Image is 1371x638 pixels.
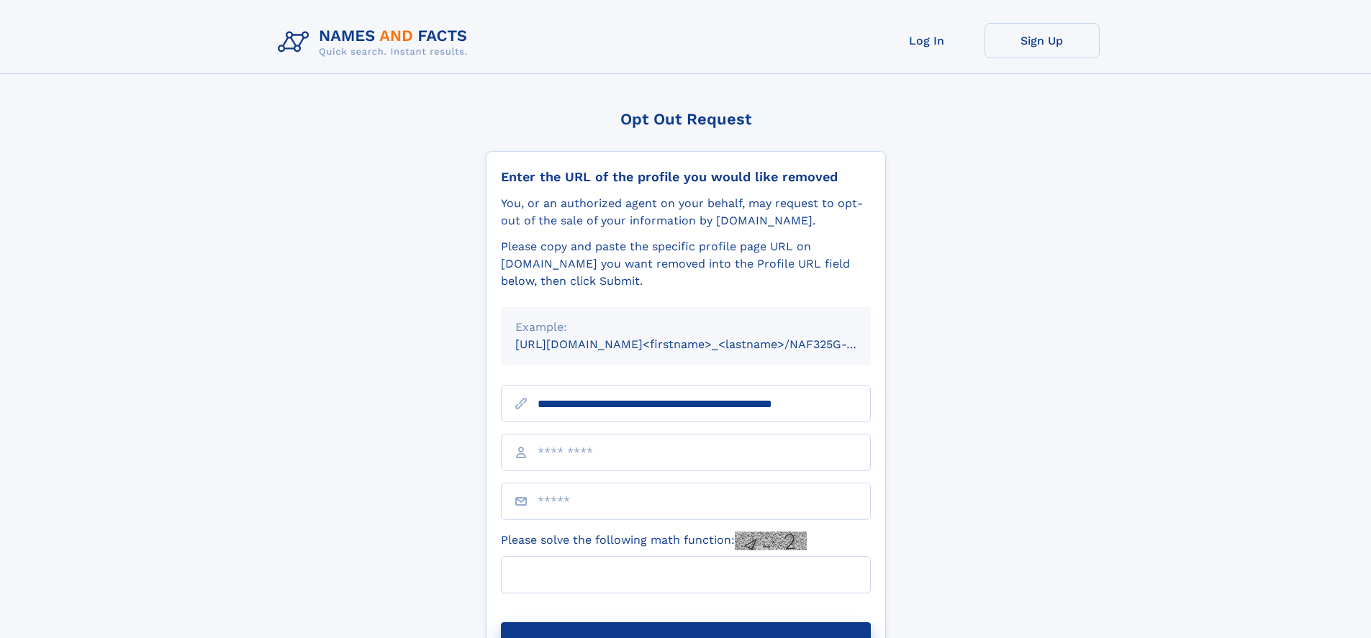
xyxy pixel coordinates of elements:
[272,23,479,62] img: Logo Names and Facts
[501,169,871,185] div: Enter the URL of the profile you would like removed
[985,23,1100,58] a: Sign Up
[515,337,898,351] small: [URL][DOMAIN_NAME]<firstname>_<lastname>/NAF325G-xxxxxxxx
[869,23,985,58] a: Log In
[501,532,807,550] label: Please solve the following math function:
[501,238,871,290] div: Please copy and paste the specific profile page URL on [DOMAIN_NAME] you want removed into the Pr...
[486,110,886,128] div: Opt Out Request
[501,195,871,229] div: You, or an authorized agent on your behalf, may request to opt-out of the sale of your informatio...
[515,319,856,336] div: Example:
